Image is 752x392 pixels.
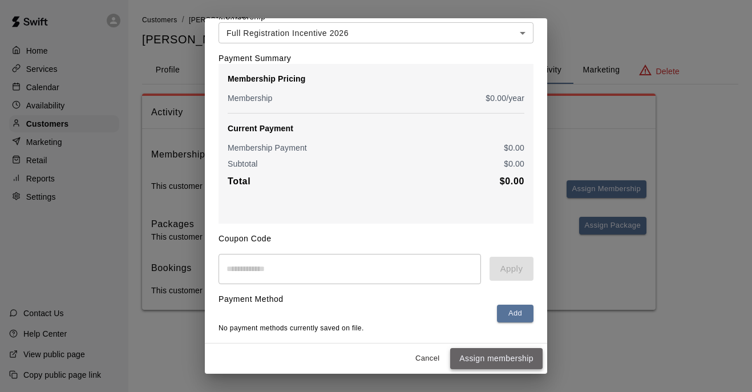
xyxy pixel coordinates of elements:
[486,92,524,104] p: $ 0.00 /year
[219,54,291,63] label: Payment Summary
[228,158,258,169] p: Subtotal
[504,158,524,169] p: $ 0.00
[228,142,307,153] p: Membership Payment
[228,123,524,134] p: Current Payment
[219,22,533,43] div: Full Registration Incentive 2026
[228,92,273,104] p: Membership
[450,348,543,369] button: Assign membership
[504,142,524,153] p: $ 0.00
[500,176,524,186] b: $ 0.00
[219,294,284,304] label: Payment Method
[219,234,272,243] label: Coupon Code
[228,176,250,186] b: Total
[409,350,446,367] button: Cancel
[497,305,533,322] button: Add
[228,73,524,84] p: Membership Pricing
[219,324,364,332] span: No payment methods currently saved on file.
